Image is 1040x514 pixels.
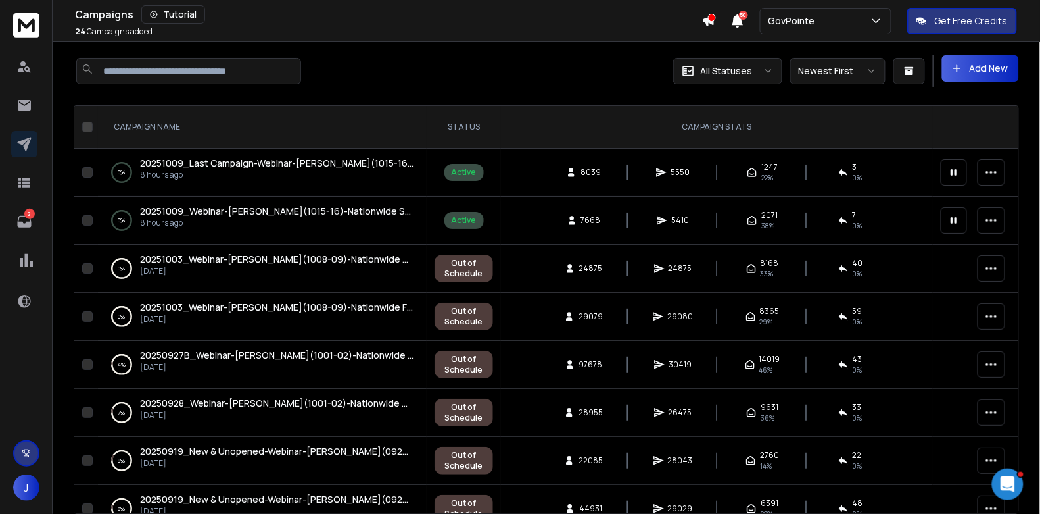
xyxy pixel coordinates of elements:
span: 14019 [759,354,780,365]
button: Add New [942,55,1019,82]
span: 0 % [853,461,863,471]
span: 22085 [579,455,603,466]
a: 20251003_Webinar-[PERSON_NAME](1008-09)-Nationwide Security Service Contracts [140,253,414,266]
span: 0 % [853,365,863,375]
span: 38 % [761,220,774,231]
span: 2071 [761,210,778,220]
p: [DATE] [140,362,414,373]
span: 33 [853,402,862,413]
div: Active [452,167,477,178]
span: 30419 [669,359,692,370]
p: 0 % [118,262,126,275]
span: 20251009_Last Campaign-Webinar-[PERSON_NAME](1015-16)-Nationwide Facility Support Contracts [140,157,580,169]
span: 46 % [759,365,773,375]
p: [DATE] [140,458,414,469]
a: 20250928_Webinar-[PERSON_NAME](1001-02)-Nationwide Marketing Support Contracts [140,397,414,410]
span: 7668 [581,215,601,226]
span: 44931 [579,503,602,514]
span: 26475 [669,407,692,418]
span: 14 % [760,461,772,471]
span: 9631 [761,402,778,413]
span: 20251003_Webinar-[PERSON_NAME](1008-09)-Nationwide Security Service Contracts [140,253,521,265]
span: 28955 [579,407,603,418]
p: Campaigns added [75,26,153,37]
p: Get Free Credits [935,14,1008,28]
span: 0 % [853,317,863,327]
p: [DATE] [140,314,414,324]
iframe: Intercom live chat [992,469,1024,500]
span: 0 % [853,220,863,231]
span: 29080 [667,311,693,322]
span: 43 [853,354,863,365]
span: 20250919_New & Unopened-Webinar-[PERSON_NAME](0924-25)-Nationwide Facility Support Contracts [140,493,596,505]
button: J [13,475,39,501]
span: 29029 [668,503,693,514]
div: Active [452,215,477,226]
span: 24 [75,26,85,37]
div: Out of Schedule [442,450,486,471]
span: 97678 [579,359,603,370]
p: 8 hours ago [140,218,414,228]
th: STATUS [427,106,501,149]
span: 29079 [579,311,603,322]
td: 0%20251009_Last Campaign-Webinar-[PERSON_NAME](1015-16)-Nationwide Facility Support Contracts8 ho... [98,149,427,197]
p: 9 % [118,454,126,467]
span: 59 [853,306,863,317]
span: 36 % [761,413,774,423]
p: All Statuses [700,64,753,78]
span: 22 [853,450,862,461]
span: 48 [853,498,863,509]
span: 0 % [853,269,863,279]
p: [DATE] [140,266,414,276]
span: 1247 [761,162,778,172]
span: 40 [853,258,863,269]
span: 8365 [760,306,780,317]
span: 28043 [668,455,693,466]
span: 20250919_New & Unopened-Webinar-[PERSON_NAME](0924-25)-Nationwide Marketing Support Contracts [140,445,609,457]
td: 0%20251003_Webinar-[PERSON_NAME](1008-09)-Nationwide Security Service Contracts[DATE] [98,245,427,293]
span: 8168 [761,258,779,269]
p: 2 [24,209,35,219]
span: 5410 [671,215,689,226]
span: 20251003_Webinar-[PERSON_NAME](1008-09)-Nationwide Facility Support Contracts [140,301,516,313]
span: 29 % [760,317,773,327]
span: 20251009_Webinar-[PERSON_NAME](1015-16)-Nationwide Security Service Contracts [140,205,517,217]
span: 5550 [671,167,690,178]
div: Out of Schedule [442,258,486,279]
p: [DATE] [140,410,414,421]
div: Campaigns [75,5,702,24]
p: 0 % [118,310,126,323]
span: 22 % [761,172,773,183]
button: Get Free Credits [907,8,1017,34]
span: 6391 [761,498,778,509]
a: 20250927B_Webinar-[PERSON_NAME](1001-02)-Nationwide Facility Support Contracts [140,349,414,362]
a: 20250919_New & Unopened-Webinar-[PERSON_NAME](0924-25)-Nationwide Marketing Support Contracts [140,445,414,458]
p: 7 % [118,406,126,419]
span: 7 [853,210,857,220]
span: 24875 [579,263,603,274]
a: 20250919_New & Unopened-Webinar-[PERSON_NAME](0924-25)-Nationwide Facility Support Contracts [140,493,414,506]
p: GovPointe [768,14,820,28]
span: 8039 [580,167,601,178]
td: 4%20250927B_Webinar-[PERSON_NAME](1001-02)-Nationwide Facility Support Contracts[DATE] [98,341,427,389]
p: 0 % [118,214,126,227]
div: Out of Schedule [442,354,486,375]
div: Out of Schedule [442,402,486,423]
a: 20251009_Webinar-[PERSON_NAME](1015-16)-Nationwide Security Service Contracts [140,205,414,218]
span: 20250928_Webinar-[PERSON_NAME](1001-02)-Nationwide Marketing Support Contracts [140,397,529,409]
th: CAMPAIGN NAME [98,106,427,149]
button: Tutorial [141,5,205,24]
p: 4 % [118,358,126,371]
td: 9%20250919_New & Unopened-Webinar-[PERSON_NAME](0924-25)-Nationwide Marketing Support Contracts[D... [98,437,427,485]
span: 20250927B_Webinar-[PERSON_NAME](1001-02)-Nationwide Facility Support Contracts [140,349,521,361]
span: 0 % [853,413,863,423]
td: 0%20251003_Webinar-[PERSON_NAME](1008-09)-Nationwide Facility Support Contracts[DATE] [98,293,427,341]
a: 20251009_Last Campaign-Webinar-[PERSON_NAME](1015-16)-Nationwide Facility Support Contracts [140,157,414,170]
span: 0 % [853,172,863,183]
td: 0%20251009_Webinar-[PERSON_NAME](1015-16)-Nationwide Security Service Contracts8 hours ago [98,197,427,245]
div: Out of Schedule [442,306,486,327]
span: 33 % [761,269,774,279]
th: CAMPAIGN STATS [501,106,933,149]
